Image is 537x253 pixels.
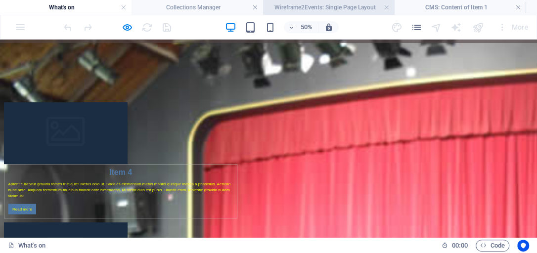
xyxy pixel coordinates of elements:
[132,2,263,13] h4: Collections Manager
[459,242,460,249] span: :
[395,2,526,13] h4: CMS: Content of Item 1
[410,22,422,33] i: Pages (Ctrl+Alt+S)
[452,240,467,252] span: 00 00
[8,240,45,252] a: Click to cancel selection. Double-click to open Pages
[121,21,133,33] button: Click here to leave preview mode and continue editing
[476,240,509,252] button: Code
[284,21,319,33] button: 50%
[480,240,505,252] span: Code
[517,240,529,252] button: Usercentrics
[442,240,468,252] h6: Session time
[299,21,314,33] h6: 50%
[263,2,395,13] h4: Wireframe2Events: Single Page Layout
[410,21,422,33] button: pages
